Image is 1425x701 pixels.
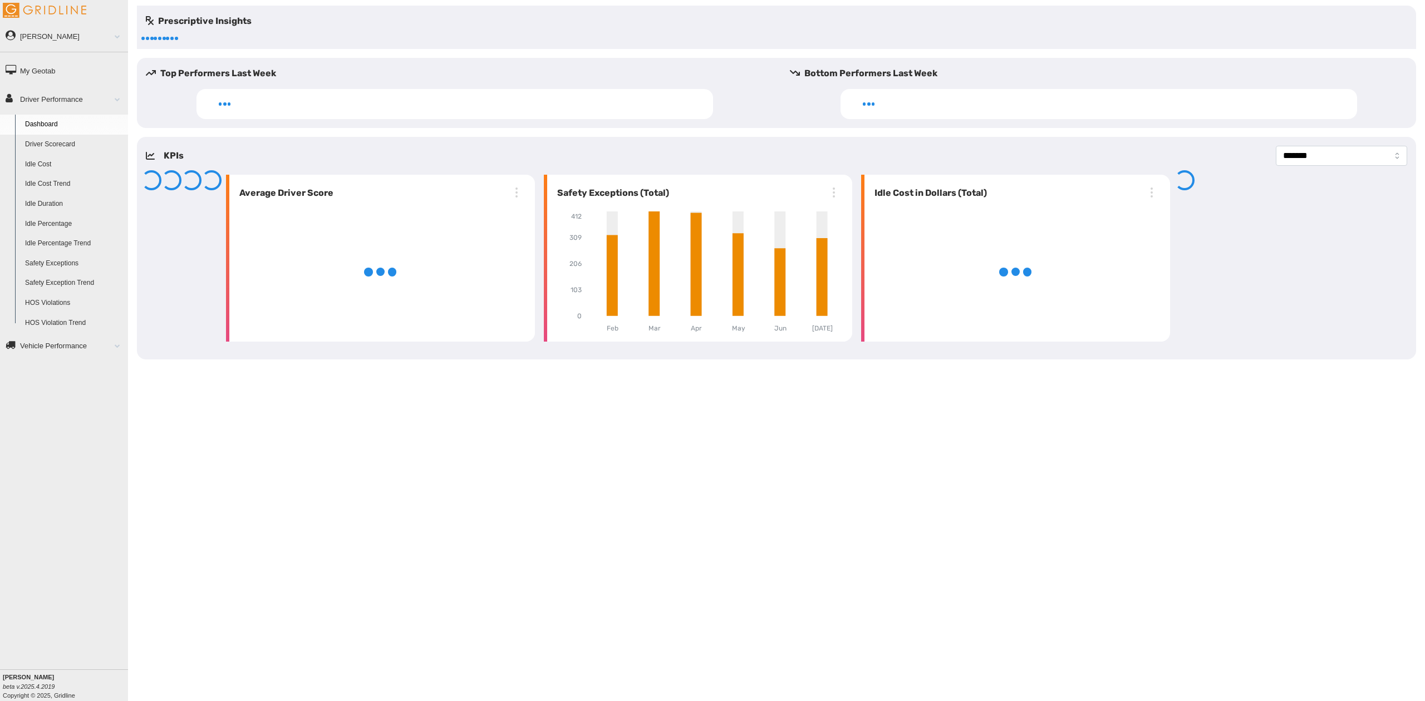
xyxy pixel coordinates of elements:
[3,673,128,700] div: Copyright © 2025, Gridline
[569,260,581,268] tspan: 206
[20,293,128,313] a: HOS Violations
[20,115,128,135] a: Dashboard
[553,186,669,200] h6: Safety Exceptions (Total)
[146,67,772,80] h5: Top Performers Last Week
[3,683,55,690] i: beta v.2025.4.2019
[774,325,787,333] tspan: Jun
[20,313,128,333] a: HOS Violation Trend
[20,254,128,274] a: Safety Exceptions
[571,213,581,221] tspan: 412
[20,194,128,214] a: Idle Duration
[569,234,581,242] tspan: 309
[731,325,745,333] tspan: May
[20,174,128,194] a: Idle Cost Trend
[812,325,833,333] tspan: [DATE]
[146,14,252,28] h5: Prescriptive Insights
[870,186,987,200] h6: Idle Cost in Dollars (Total)
[577,313,581,320] tspan: 0
[3,3,86,18] img: Gridline
[20,135,128,155] a: Driver Scorecard
[648,325,661,333] tspan: Mar
[20,155,128,175] a: Idle Cost
[20,273,128,293] a: Safety Exception Trend
[235,186,333,200] h6: Average Driver Score
[20,214,128,234] a: Idle Percentage
[3,674,54,680] b: [PERSON_NAME]
[164,149,184,162] h5: KPIs
[607,325,618,333] tspan: Feb
[691,325,702,333] tspan: Apr
[790,67,1416,80] h5: Bottom Performers Last Week
[20,234,128,254] a: Idle Percentage Trend
[570,287,581,294] tspan: 103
